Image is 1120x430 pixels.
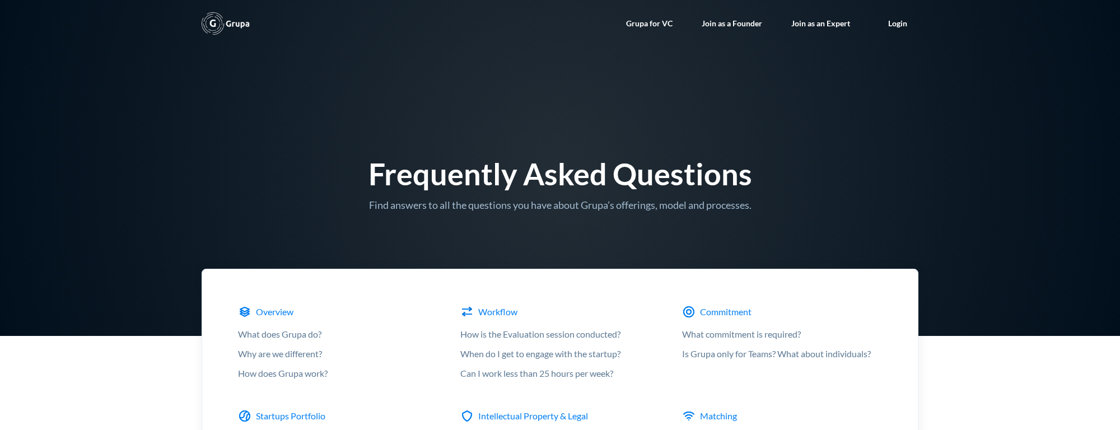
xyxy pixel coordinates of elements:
a: Login [877,7,918,40]
a: Matching [682,409,882,423]
div: Commitment [700,305,752,318]
div: Is Grupa only for Teams? What about individuals? [682,347,882,360]
div: Matching [700,409,737,422]
div: Intellectual Property & Legal [478,409,588,422]
a: Join as an Expert [780,7,861,40]
a: Workflow [460,305,660,319]
div: Why are we different? [238,347,438,360]
div: How is the Evaluation session conducted? [460,328,660,340]
h1: Frequently Asked Questions [368,159,752,189]
a: Commitment [682,305,882,319]
a: Overview [238,305,438,319]
a: Grupa for VC [615,7,684,40]
a: Intellectual Property & Legal [460,409,660,423]
p: Find answers to all the questions you have about Grupa’s offerings, model and processes. [362,198,759,212]
a: Startups Portfolio [238,409,438,423]
div: How does Grupa work? [238,367,438,380]
a: home [202,12,250,35]
div: What does Grupa do? [238,328,438,340]
div: Overview [256,305,293,318]
div: What commitment is required? [682,328,882,340]
div: Workflow [478,305,517,318]
div: When do I get to engage with the startup? [460,347,660,360]
div: Can I work less than 25 hours per week? [460,367,660,380]
a: Join as a Founder [690,7,773,40]
div: Startups Portfolio [256,409,325,422]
